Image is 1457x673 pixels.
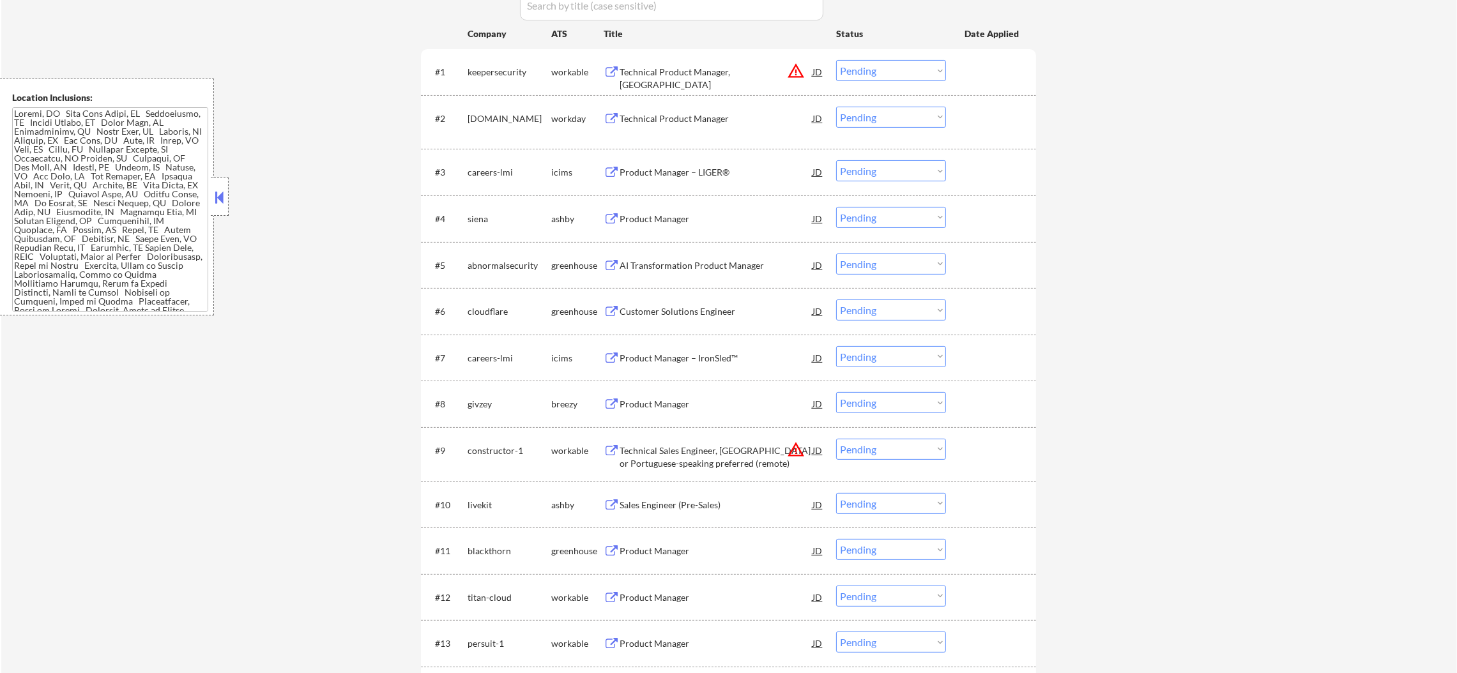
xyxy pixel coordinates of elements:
[468,166,551,179] div: careers-lmi
[811,586,824,609] div: JD
[551,637,604,650] div: workable
[551,444,604,457] div: workable
[604,27,824,40] div: Title
[551,27,604,40] div: ATS
[551,398,604,411] div: breezy
[811,631,824,654] div: JD
[620,591,812,604] div: Product Manager
[965,27,1021,40] div: Date Applied
[435,398,457,411] div: #8
[468,259,551,272] div: abnormalsecurity
[811,539,824,562] div: JD
[551,66,604,79] div: workable
[551,545,604,557] div: greenhouse
[551,112,604,125] div: workday
[811,253,824,276] div: JD
[435,259,457,272] div: #5
[787,441,805,458] button: warning_amber
[468,66,551,79] div: keepersecurity
[620,637,812,650] div: Product Manager
[620,112,812,125] div: Technical Product Manager
[620,213,812,225] div: Product Manager
[468,545,551,557] div: blackthorn
[620,259,812,272] div: AI Transformation Product Manager
[811,439,824,462] div: JD
[620,66,812,91] div: Technical Product Manager, [GEOGRAPHIC_DATA]
[811,107,824,130] div: JD
[468,352,551,365] div: careers-lmi
[551,166,604,179] div: icims
[811,392,824,415] div: JD
[435,591,457,604] div: #12
[435,545,457,557] div: #11
[620,398,812,411] div: Product Manager
[435,637,457,650] div: #13
[811,160,824,183] div: JD
[468,398,551,411] div: givzey
[811,299,824,322] div: JD
[551,259,604,272] div: greenhouse
[551,352,604,365] div: icims
[435,166,457,179] div: #3
[435,66,457,79] div: #1
[811,346,824,369] div: JD
[551,305,604,318] div: greenhouse
[468,499,551,511] div: livekit
[435,213,457,225] div: #4
[468,444,551,457] div: constructor-1
[468,637,551,650] div: persuit-1
[435,352,457,365] div: #7
[620,444,812,469] div: Technical Sales Engineer, [GEOGRAPHIC_DATA] or Portuguese-speaking preferred (remote)
[811,207,824,230] div: JD
[811,60,824,83] div: JD
[468,305,551,318] div: cloudflare
[435,112,457,125] div: #2
[468,213,551,225] div: siena
[468,27,551,40] div: Company
[836,22,946,45] div: Status
[620,352,812,365] div: Product Manager – IronSled™
[468,112,551,125] div: [DOMAIN_NAME]
[551,499,604,511] div: ashby
[620,499,812,511] div: Sales Engineer (Pre-Sales)
[435,499,457,511] div: #10
[620,166,812,179] div: Product Manager – LIGER®
[811,493,824,516] div: JD
[620,545,812,557] div: Product Manager
[435,444,457,457] div: #9
[12,91,209,104] div: Location Inclusions:
[787,62,805,80] button: warning_amber
[551,591,604,604] div: workable
[468,591,551,604] div: titan-cloud
[435,305,457,318] div: #6
[551,213,604,225] div: ashby
[620,305,812,318] div: Customer Solutions Engineer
